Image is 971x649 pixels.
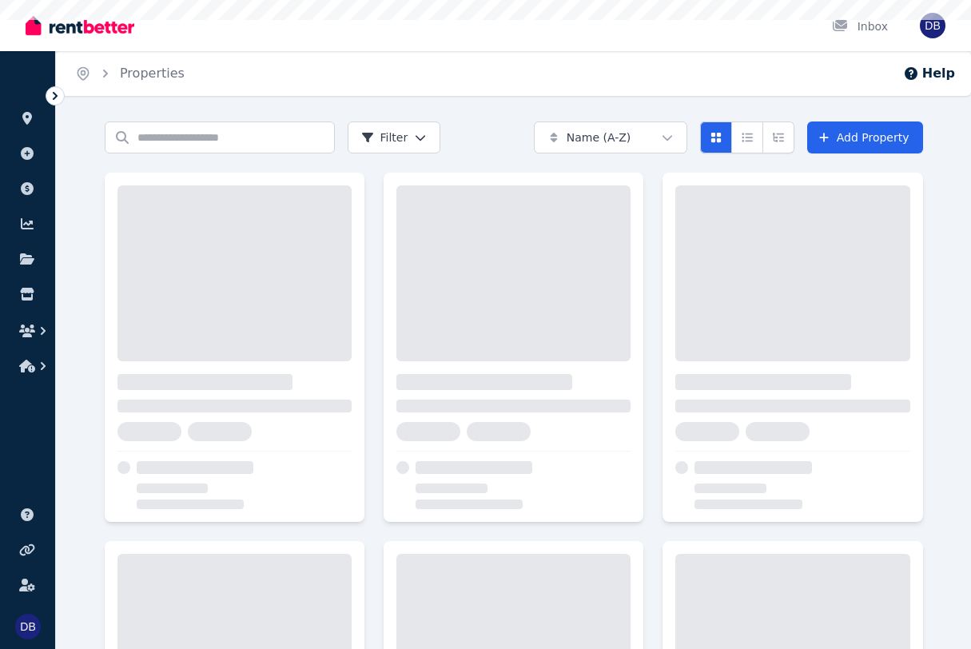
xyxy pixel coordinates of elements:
span: Name (A-Z) [567,129,631,145]
button: Compact list view [731,121,763,153]
img: Diptiben Bhavsar [15,614,41,639]
button: Expanded list view [762,121,794,153]
button: Name (A-Z) [534,121,687,153]
div: View options [700,121,794,153]
a: Properties [120,66,185,81]
button: Help [903,64,955,83]
a: Add Property [807,121,923,153]
button: Filter [348,121,441,153]
button: Card view [700,121,732,153]
div: Inbox [832,18,888,34]
span: Filter [361,129,408,145]
img: Diptiben Bhavsar [920,13,945,38]
img: RentBetter [26,14,134,38]
nav: Breadcrumb [56,51,204,96]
